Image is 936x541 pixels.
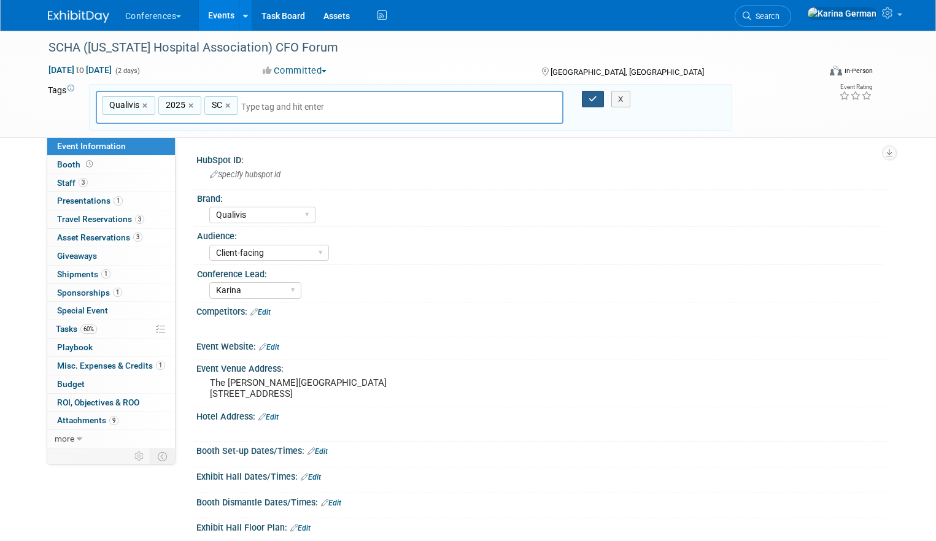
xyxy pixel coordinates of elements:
a: Edit [301,473,321,482]
img: Karina German [807,7,877,20]
td: Toggle Event Tabs [150,448,175,464]
a: Misc. Expenses & Credits1 [47,357,175,375]
span: Sponsorships [57,288,122,297]
a: Edit [307,447,328,456]
a: Special Event [47,302,175,320]
span: Giveaways [57,251,97,261]
span: more [55,434,74,443]
a: Asset Reservations3 [47,229,175,247]
span: Misc. Expenses & Credits [57,361,165,370]
a: Travel Reservations3 [47,210,175,228]
a: Attachments9 [47,412,175,429]
img: Format-Inperson.png [830,66,842,75]
span: Travel Reservations [57,214,144,224]
span: Booth [57,159,95,169]
span: Asset Reservations [57,232,142,242]
div: Booth Dismantle Dates/Times: [196,493,889,509]
span: Specify hubspot id [210,170,280,179]
span: 1 [113,288,122,297]
div: Event Website: [196,337,889,353]
span: [DATE] [DATE] [48,64,112,75]
td: Tags [48,84,78,131]
pre: The [PERSON_NAME][GEOGRAPHIC_DATA] [STREET_ADDRESS] [210,377,471,399]
a: Edit [290,524,311,532]
a: Tasks60% [47,320,175,338]
span: Shipments [57,269,110,279]
span: Staff [57,178,88,188]
a: more [47,430,175,448]
a: Playbook [47,339,175,356]
span: 60% [80,324,97,334]
td: Personalize Event Tab Strip [129,448,150,464]
a: × [188,99,196,113]
a: × [142,99,150,113]
span: 3 [79,178,88,187]
a: Sponsorships1 [47,284,175,302]
span: Budget [57,379,85,389]
span: 1 [114,196,123,205]
a: ROI, Objectives & ROO [47,394,175,412]
a: Event Information [47,137,175,155]
div: Exhibit Hall Floor Plan: [196,518,889,534]
span: to [74,65,86,75]
span: 3 [133,232,142,242]
div: Event Format [751,64,873,82]
input: Type tag and hit enter [241,101,413,113]
span: ROI, Objectives & ROO [57,397,139,407]
span: Playbook [57,342,93,352]
div: Event Venue Address: [196,359,889,375]
span: (2 days) [114,67,140,75]
span: Special Event [57,305,108,315]
div: Conference Lead: [197,265,883,280]
a: Giveaways [47,247,175,265]
a: Search [735,6,791,27]
div: Booth Set-up Dates/Times: [196,442,889,458]
span: Booth not reserved yet [83,159,95,169]
span: [GEOGRAPHIC_DATA], [GEOGRAPHIC_DATA] [551,67,704,77]
a: Presentations1 [47,192,175,210]
div: Audience: [197,227,883,242]
a: Staff3 [47,174,175,192]
a: Booth [47,156,175,174]
div: Hotel Address: [196,407,889,423]
span: Presentations [57,196,123,205]
button: X [611,91,630,108]
span: Tasks [56,324,97,334]
a: Shipments1 [47,266,175,283]
a: Edit [258,413,279,421]
div: Competitors: [196,302,889,318]
span: 2025 [163,99,185,111]
a: Edit [321,499,341,507]
div: In-Person [844,66,873,75]
a: Edit [250,308,271,317]
a: Edit [259,343,279,351]
div: Event Rating [839,84,872,90]
div: HubSpot ID: [196,151,889,166]
span: Attachments [57,415,118,425]
button: Committed [258,64,331,77]
span: 3 [135,215,144,224]
div: Brand: [197,190,883,205]
span: Search [751,12,779,21]
img: ExhibitDay [48,10,109,23]
a: × [225,99,233,113]
a: Budget [47,375,175,393]
span: 9 [109,416,118,425]
span: SC [209,99,222,111]
span: 1 [156,361,165,370]
div: Exhibit Hall Dates/Times: [196,467,889,483]
span: 1 [101,269,110,278]
span: Event Information [57,141,126,151]
span: Qualivis [107,99,139,111]
div: SCHA ([US_STATE] Hospital Association) CFO Forum [44,37,803,59]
